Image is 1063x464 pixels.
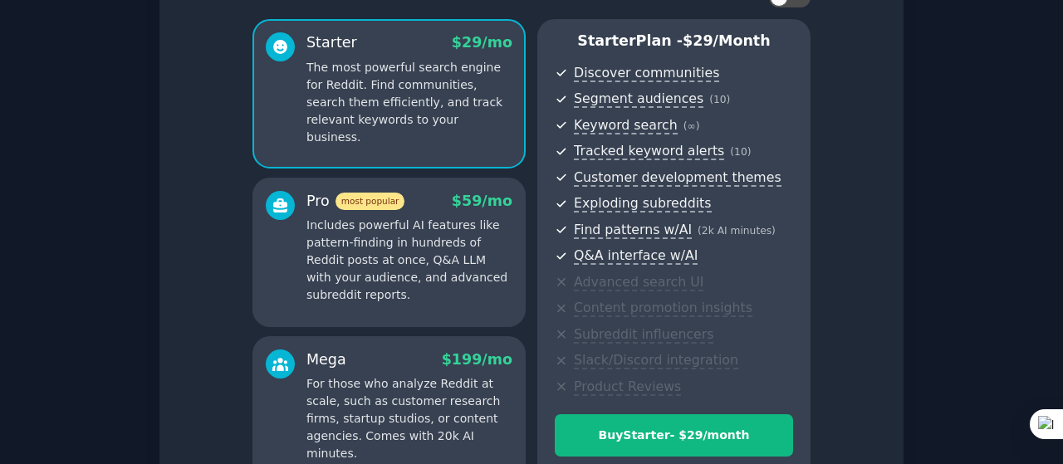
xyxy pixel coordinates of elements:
span: $ 59 /mo [452,193,512,209]
span: most popular [336,193,405,210]
div: Mega [306,349,346,370]
span: Q&A interface w/AI [574,247,698,265]
button: BuyStarter- $29/month [555,414,793,457]
span: ( ∞ ) [683,120,700,132]
div: Pro [306,191,404,212]
p: Includes powerful AI features like pattern-finding in hundreds of Reddit posts at once, Q&A LLM w... [306,217,512,304]
p: Starter Plan - [555,31,793,51]
span: Content promotion insights [574,300,752,317]
span: $ 199 /mo [442,351,512,368]
span: Customer development themes [574,169,781,187]
p: For those who analyze Reddit at scale, such as customer research firms, startup studios, or conte... [306,375,512,462]
span: Exploding subreddits [574,195,711,212]
p: The most powerful search engine for Reddit. Find communities, search them efficiently, and track ... [306,59,512,146]
span: Subreddit influencers [574,326,713,344]
span: ( 10 ) [709,94,730,105]
div: Buy Starter - $ 29 /month [556,427,792,444]
span: Slack/Discord integration [574,352,738,369]
span: Product Reviews [574,379,681,396]
span: ( 2k AI minutes ) [698,225,776,237]
span: Tracked keyword alerts [574,143,724,160]
span: $ 29 /mo [452,34,512,51]
span: ( 10 ) [730,146,751,158]
div: Starter [306,32,357,53]
span: Segment audiences [574,90,703,108]
span: Discover communities [574,65,719,82]
span: Keyword search [574,117,678,134]
span: $ 29 /month [683,32,771,49]
span: Find patterns w/AI [574,222,692,239]
span: Advanced search UI [574,274,703,291]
